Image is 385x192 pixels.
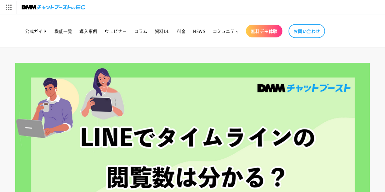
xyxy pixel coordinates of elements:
[51,25,76,37] a: 機能一覧
[209,25,243,37] a: コミュニティ
[155,28,170,34] span: 資料DL
[25,28,47,34] span: 公式ガイド
[193,28,205,34] span: NEWS
[177,28,186,34] span: 料金
[79,28,97,34] span: 導入事例
[134,28,148,34] span: コラム
[251,28,278,34] span: 無料デモ体験
[289,24,325,38] a: お問い合わせ
[151,25,173,37] a: 資料DL
[189,25,209,37] a: NEWS
[131,25,151,37] a: コラム
[105,28,127,34] span: ウェビナー
[101,25,131,37] a: ウェビナー
[246,25,282,37] a: 無料デモ体験
[173,25,189,37] a: 料金
[54,28,72,34] span: 機能一覧
[21,25,51,37] a: 公式ガイド
[22,3,86,12] img: チャットブーストforEC
[76,25,101,37] a: 導入事例
[213,28,240,34] span: コミュニティ
[1,1,16,14] img: サービス
[293,28,320,34] span: お問い合わせ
